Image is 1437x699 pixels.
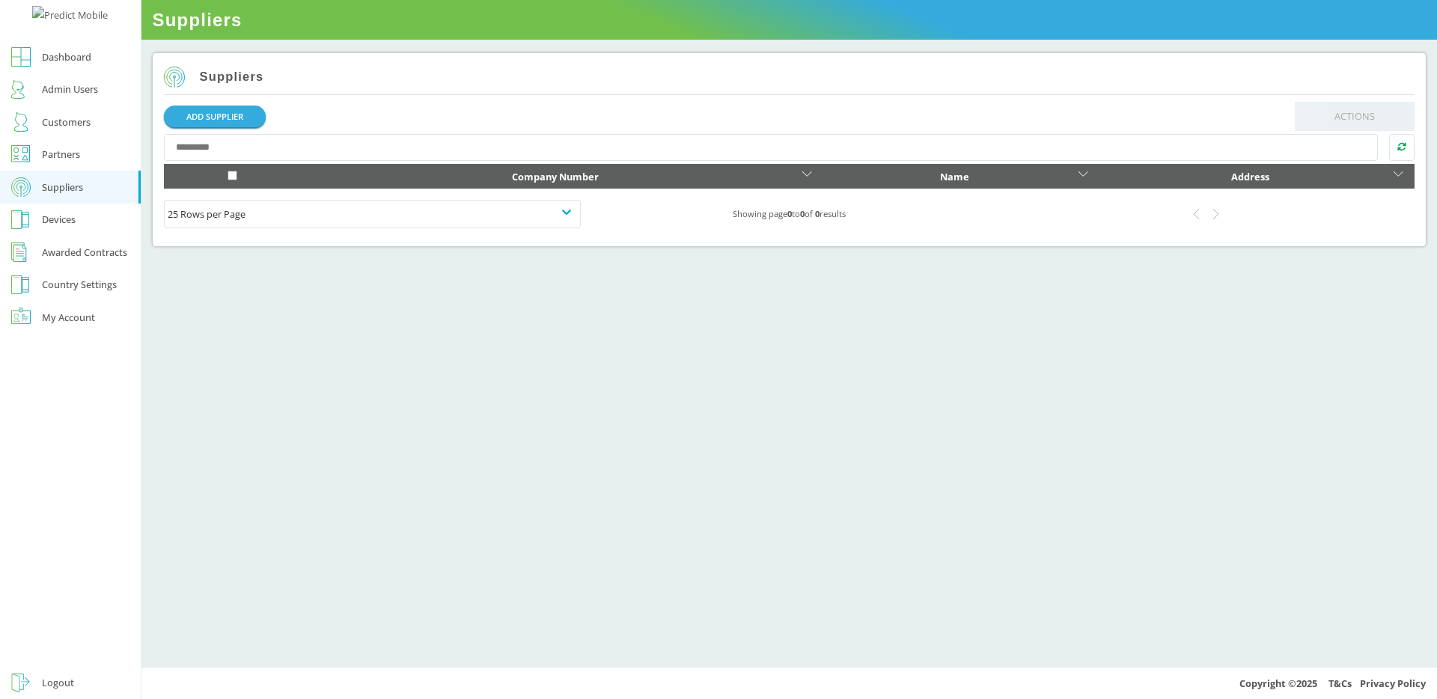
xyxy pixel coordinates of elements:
[42,243,127,261] div: Awarded Contracts
[1328,677,1352,690] a: T&Cs
[32,6,108,24] img: Predict Mobile
[787,208,792,219] b: 0
[312,168,799,186] div: Company Number
[42,308,95,326] div: My Account
[42,80,98,98] div: Admin Users
[42,210,76,228] div: Devices
[168,205,577,223] div: 25 Rows per Page
[164,106,266,127] a: ADD SUPPLIER
[1360,677,1426,690] a: Privacy Policy
[1111,168,1390,186] div: Address
[42,113,91,131] div: Customers
[42,674,74,692] div: Logout
[42,178,83,196] div: Suppliers
[581,205,998,223] div: Showing page to of results
[42,275,117,293] div: Country Settings
[815,208,820,219] b: 0
[42,145,80,163] div: Partners
[42,48,91,66] div: Dashboard
[800,208,805,219] b: 0
[164,67,264,88] h2: Suppliers
[834,168,1075,186] div: Name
